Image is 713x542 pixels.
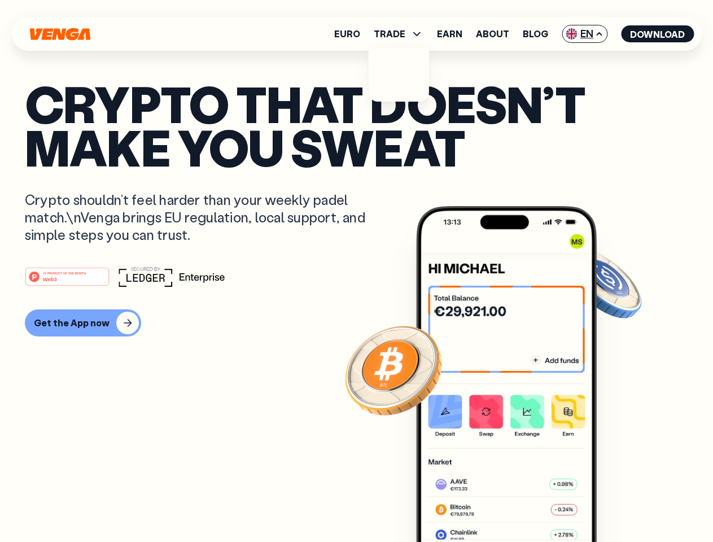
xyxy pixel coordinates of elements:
div: Get the App now [34,317,110,329]
a: Blog [523,29,548,38]
svg: Home [28,28,91,41]
span: TRADE [374,27,423,41]
button: Get the App now [25,309,141,336]
img: flag-uk [566,28,577,40]
img: Bitcoin [343,319,444,421]
img: USDC coin [563,243,644,324]
a: Euro [334,29,360,38]
a: About [476,29,509,38]
span: EN [562,25,607,43]
tspan: #1 PRODUCT OF THE MONTH [43,271,86,274]
span: TRADE [374,29,405,38]
a: Get the App now [25,309,688,336]
a: Earn [437,29,462,38]
a: #1 PRODUCT OF THE MONTHWeb3 [25,274,110,289]
button: Download [621,25,694,42]
p: Crypto that doesn’t make you sweat [25,82,688,168]
p: Crypto shouldn’t feel harder than your weekly padel match.\nVenga brings EU regulation, local sup... [25,191,382,244]
tspan: Web3 [43,276,57,282]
